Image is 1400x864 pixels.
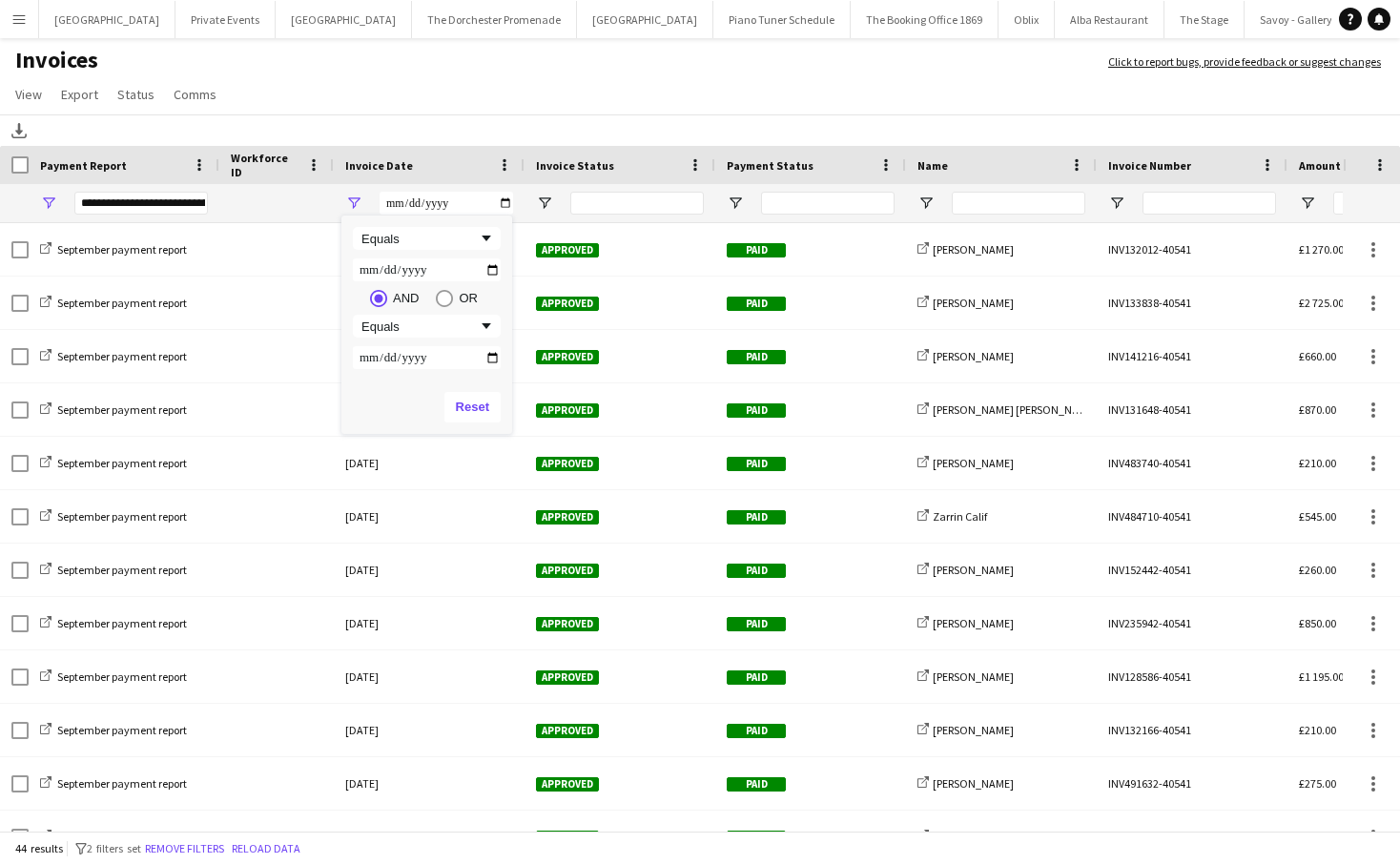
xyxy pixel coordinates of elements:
[1097,277,1287,329] div: INV133838-40541
[1245,1,1349,38] button: Savoy - Gallery
[61,86,98,103] span: Export
[727,564,786,578] span: Paid
[933,669,1014,684] span: [PERSON_NAME]
[334,437,525,489] div: [DATE]
[1299,563,1336,577] span: £260.00
[334,704,525,756] div: [DATE]
[276,1,412,38] button: [GEOGRAPHIC_DATA]
[1097,544,1287,596] div: INV152442-40541
[57,669,187,684] span: September payment report
[1299,456,1336,470] span: £210.00
[87,841,141,855] span: 2 filters set
[1097,437,1287,489] div: INV483740-40541
[141,838,228,859] button: Remove filters
[40,830,187,844] a: September payment report
[1055,1,1164,38] button: Alba Restaurant
[110,82,162,107] a: Status
[1097,811,1287,863] div: INV373383-40541
[380,192,513,215] input: Invoice Date Filter Input
[57,723,187,737] span: September payment report
[174,86,216,103] span: Comms
[353,346,501,369] input: Filter Value
[933,349,1014,363] span: [PERSON_NAME]
[536,510,599,525] span: Approved
[952,192,1085,215] input: Name Filter Input
[8,119,31,142] app-action-btn: Download
[536,457,599,471] span: Approved
[1299,195,1316,212] button: Open Filter Menu
[1108,195,1125,212] button: Open Filter Menu
[228,838,304,859] button: Reload data
[40,195,57,212] button: Open Filter Menu
[57,776,187,791] span: September payment report
[345,195,362,212] button: Open Filter Menu
[536,297,599,311] span: Approved
[933,830,1014,844] span: [PERSON_NAME]
[1143,192,1276,215] input: Invoice Number Filter Input
[536,724,599,738] span: Approved
[40,509,187,524] a: September payment report
[933,563,1014,577] span: [PERSON_NAME]
[1097,757,1287,810] div: INV491632-40541
[57,830,187,844] span: September payment report
[727,670,786,685] span: Paid
[933,776,1014,791] span: [PERSON_NAME]
[57,616,187,630] span: September payment report
[536,564,599,578] span: Approved
[933,242,1014,257] span: [PERSON_NAME]
[727,297,786,311] span: Paid
[175,1,276,38] button: Private Events
[1299,509,1336,524] span: £545.00
[459,291,478,305] div: OR
[727,617,786,631] span: Paid
[412,1,577,38] button: The Dorchester Promenade
[57,296,187,310] span: September payment report
[40,296,187,310] a: September payment report
[917,158,948,173] span: Name
[536,403,599,418] span: Approved
[727,195,744,212] button: Open Filter Menu
[933,616,1014,630] span: [PERSON_NAME]
[933,723,1014,737] span: [PERSON_NAME]
[536,777,599,792] span: Approved
[536,195,553,212] button: Open Filter Menu
[933,402,1097,417] span: [PERSON_NAME] [PERSON_NAME]
[353,315,501,338] div: Filtering operator
[53,82,106,107] a: Export
[117,86,154,103] span: Status
[1097,597,1287,649] div: INV235942-40541
[1097,650,1287,703] div: INV128586-40541
[361,232,478,246] div: Equals
[1299,349,1336,363] span: £660.00
[536,158,614,173] span: Invoice Status
[353,227,501,250] div: Filtering operator
[1097,383,1287,436] div: INV131648-40541
[57,456,187,470] span: September payment report
[345,158,413,173] span: Invoice Date
[1299,723,1336,737] span: £210.00
[1097,490,1287,543] div: INV484710-40541
[334,544,525,596] div: [DATE]
[444,392,501,422] button: Reset
[1299,669,1344,684] span: £1 195.00
[577,1,713,38] button: [GEOGRAPHIC_DATA]
[999,1,1055,38] button: Oblix
[57,563,187,577] span: September payment report
[1299,616,1336,630] span: £850.00
[1299,242,1344,257] span: £1 270.00
[1097,223,1287,276] div: INV132012-40541
[334,650,525,703] div: [DATE]
[933,296,1014,310] span: [PERSON_NAME]
[334,277,525,329] div: [DATE]
[40,669,187,684] a: September payment report
[1108,53,1381,71] a: Click to report bugs, provide feedback or suggest changes
[1299,402,1336,417] span: £870.00
[727,457,786,471] span: Paid
[1299,776,1336,791] span: £275.00
[727,724,786,738] span: Paid
[570,192,704,215] input: Invoice Status Filter Input
[334,330,525,382] div: [DATE]
[727,350,786,364] span: Paid
[1299,830,1336,844] span: £619.28
[536,617,599,631] span: Approved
